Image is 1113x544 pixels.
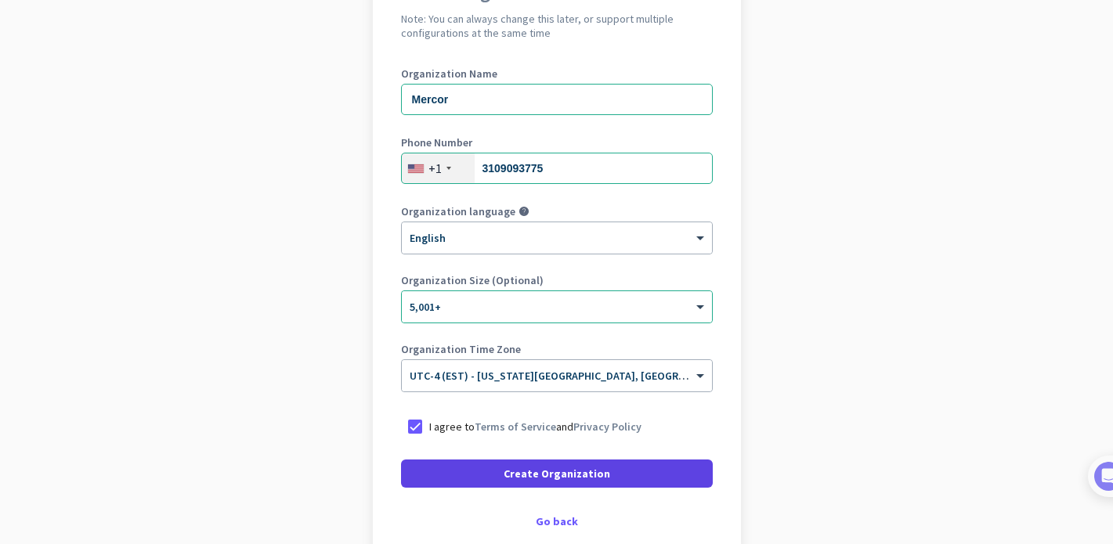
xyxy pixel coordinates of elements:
a: Privacy Policy [573,420,641,434]
label: Organization language [401,206,515,217]
input: What is the name of your organization? [401,84,713,115]
label: Organization Time Zone [401,344,713,355]
input: 201-555-0123 [401,153,713,184]
div: Go back [401,516,713,527]
label: Organization Size (Optional) [401,275,713,286]
p: I agree to and [429,419,641,434]
button: Create Organization [401,459,713,488]
a: Terms of Service [475,420,556,434]
div: +1 [428,160,442,176]
label: Phone Number [401,137,713,148]
span: Create Organization [504,466,610,481]
i: help [519,206,529,217]
label: Organization Name [401,68,713,79]
h2: Note: You can always change this later, or support multiple configurations at the same time [401,12,713,40]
